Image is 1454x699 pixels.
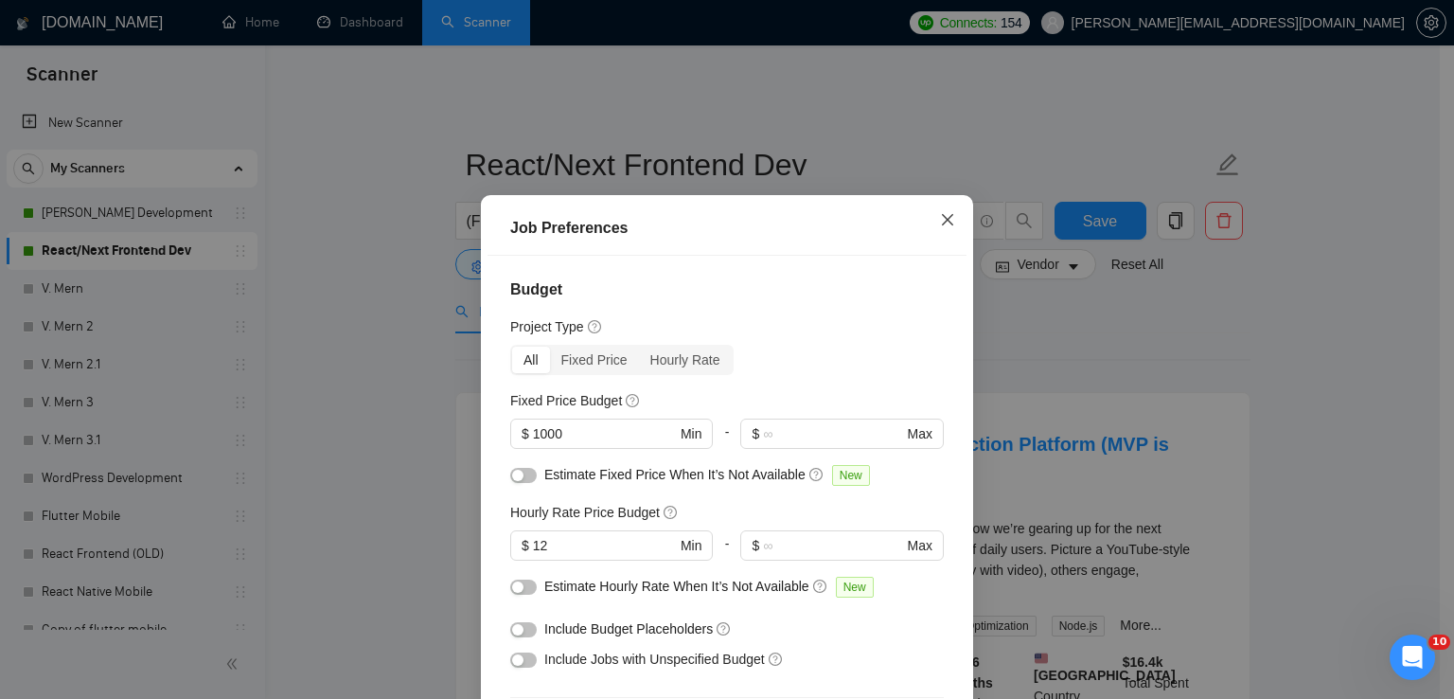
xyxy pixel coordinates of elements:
[510,502,660,523] h5: Hourly Rate Price Budget
[940,212,955,227] span: close
[510,217,944,240] div: Job Preferences
[664,505,679,520] span: question-circle
[533,535,677,556] input: 0
[809,467,825,482] span: question-circle
[544,652,765,667] span: Include Jobs with Unspecified Budget
[681,535,702,556] span: Min
[908,535,932,556] span: Max
[588,319,603,334] span: question-circle
[1390,635,1435,680] iframe: Intercom live chat
[510,316,584,337] h5: Project Type
[908,423,932,444] span: Max
[713,419,740,464] div: -
[1428,635,1450,650] span: 10
[533,423,677,444] input: 0
[922,195,973,246] button: Close
[752,535,759,556] span: $
[550,347,639,373] div: Fixed Price
[626,393,641,408] span: question-circle
[544,579,809,594] span: Estimate Hourly Rate When It’s Not Available
[510,390,622,411] h5: Fixed Price Budget
[769,652,784,667] span: question-circle
[681,423,702,444] span: Min
[752,423,759,444] span: $
[522,535,529,556] span: $
[836,577,874,598] span: New
[510,278,944,301] h4: Budget
[832,465,870,486] span: New
[639,347,732,373] div: Hourly Rate
[713,530,740,576] div: -
[763,535,903,556] input: ∞
[512,347,550,373] div: All
[544,467,806,482] span: Estimate Fixed Price When It’s Not Available
[813,579,828,594] span: question-circle
[544,621,713,636] span: Include Budget Placeholders
[522,423,529,444] span: $
[763,423,903,444] input: ∞
[717,621,732,636] span: question-circle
